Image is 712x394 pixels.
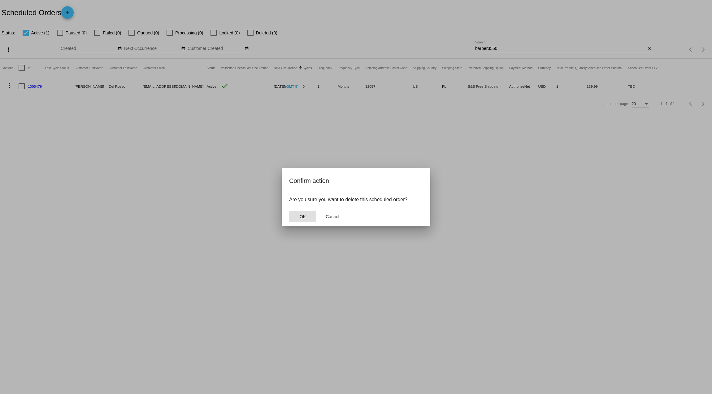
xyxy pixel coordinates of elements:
[319,211,346,222] button: Close dialog
[289,211,316,222] button: Close dialog
[289,197,423,202] p: Are you sure you want to delete this scheduled order?
[289,176,423,186] h2: Confirm action
[300,214,306,219] span: OK
[326,214,339,219] span: Cancel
